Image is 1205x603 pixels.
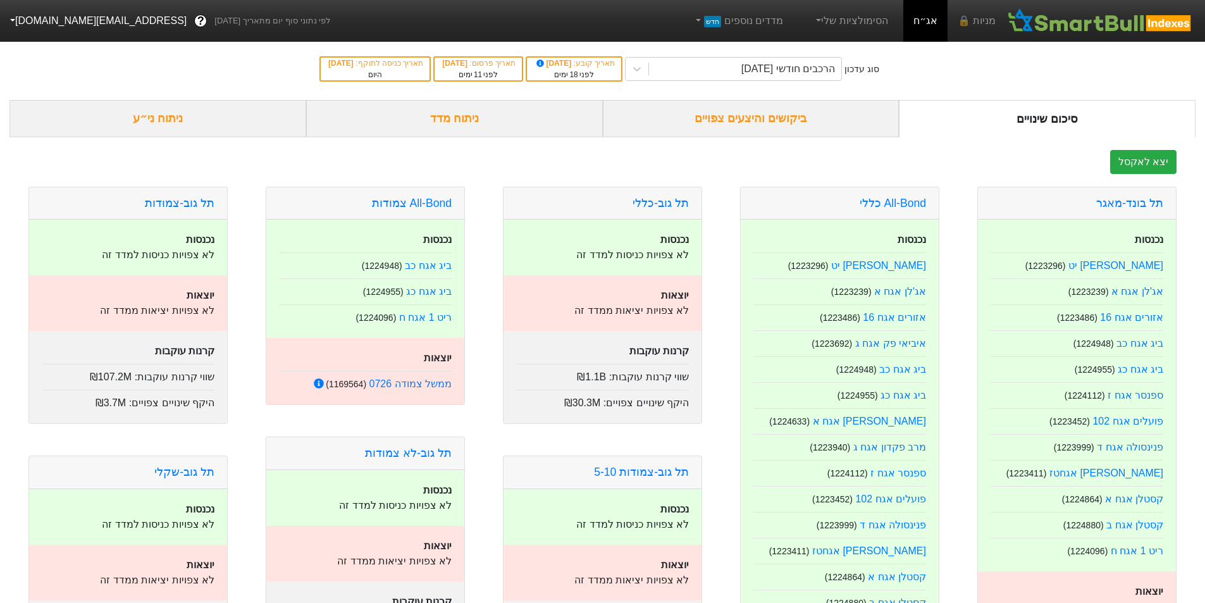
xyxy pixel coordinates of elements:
strong: קרנות עוקבות [629,345,689,356]
small: ( 1224096 ) [355,313,396,323]
a: [PERSON_NAME] אגחטז [1049,468,1163,478]
small: ( 1224096 ) [1067,546,1108,556]
a: All-Bond צמודות [372,197,452,209]
a: מדדים נוספיםחדש [688,8,788,34]
small: ( 1224633 ) [769,416,810,426]
a: תל גוב-צמודות [145,197,214,209]
small: ( 1224955 ) [837,390,878,401]
small: ( 1224955 ) [1075,364,1115,375]
small: ( 1224948 ) [1073,339,1114,349]
div: תאריך פרסום : [441,58,516,69]
strong: יוצאות [424,352,452,363]
small: ( 1223692 ) [812,339,852,349]
p: לא צפויות יציאות ממדד זה [516,573,689,588]
p: לא צפויות כניסות למדד זה [42,247,214,263]
small: ( 1224948 ) [362,261,402,271]
div: תאריך קובע : [533,58,615,69]
a: אזורים אגח 16 [863,312,926,323]
a: מרב פקדון אגח ג [853,442,926,452]
img: SmartBull [1006,8,1195,34]
a: פועלים אגח 102 [1092,416,1163,426]
a: פועלים אגח 102 [855,494,926,504]
a: קסטלן אגח ב [1106,519,1163,530]
strong: נכנסות [660,504,689,514]
div: הרכבים חודשי [DATE] [741,61,835,77]
div: ביקושים והיצעים צפויים [603,100,899,137]
a: All-Bond כללי [860,197,926,209]
div: סוג עדכון [844,63,879,76]
a: תל גוב-צמודות 5-10 [594,466,689,478]
button: יצא לאקסל [1110,150,1177,174]
small: ( 1224955 ) [363,287,404,297]
div: שווי קרנות עוקבות : [42,364,214,385]
a: [PERSON_NAME] יט [831,260,926,271]
div: לפני ימים [441,69,516,80]
span: ₪30.3M [564,397,600,408]
small: ( 1223239 ) [1068,287,1109,297]
span: ₪3.7M [96,397,127,408]
div: תאריך כניסה לתוקף : [327,58,423,69]
a: ביג אגח כב [1116,338,1163,349]
a: קסטלן אגח א [868,571,926,582]
a: פנינסולה אגח ד [1097,442,1163,452]
p: לא צפויות יציאות ממדד זה [42,303,214,318]
strong: יוצאות [661,559,689,570]
a: ביג אגח כב [405,260,452,271]
a: פנינסולה אגח ד [860,519,926,530]
span: [DATE] [328,59,355,68]
small: ( 1223452 ) [812,494,853,504]
a: אזורים אגח 16 [1100,312,1163,323]
a: ביג אגח כג [1118,364,1163,375]
div: היקף שינויים צפויים : [516,390,689,411]
span: 11 [474,70,482,79]
span: ₪1.1B [577,371,606,382]
div: ניתוח מדד [306,100,603,137]
span: 18 [569,70,578,79]
small: ( 1223452 ) [1049,416,1090,426]
a: קסטלן אגח א [1105,494,1163,504]
p: לא צפויות כניסות למדד זה [516,517,689,532]
div: לפני ימים [533,69,615,80]
strong: נכנסות [423,234,452,245]
small: ( 1224948 ) [836,364,877,375]
strong: יוצאות [187,559,214,570]
a: תל גוב-כללי [633,197,689,209]
strong: נכנסות [186,504,214,514]
strong: נכנסות [186,234,214,245]
strong: נכנסות [423,485,452,495]
small: ( 1223411 ) [769,546,810,556]
p: לא צפויות כניסות למדד זה [279,498,452,513]
a: [PERSON_NAME] אגח א [813,416,927,426]
div: שווי קרנות עוקבות : [516,364,689,385]
span: ₪107.2M [90,371,132,382]
span: לפי נתוני סוף יום מתאריך [DATE] [214,15,330,27]
small: ( 1223296 ) [788,261,829,271]
a: ספנסר אגח ז [870,468,926,478]
strong: יוצאות [424,540,452,551]
span: [DATE] [535,59,574,68]
small: ( 1223999 ) [817,520,857,530]
small: ( 1223940 ) [810,442,850,452]
strong: יוצאות [1135,586,1163,597]
a: אג'לן אגח א [1111,286,1163,297]
a: ביג אגח כב [879,364,926,375]
small: ( 1169564 ) [326,379,366,389]
a: אג'לן אגח א [874,286,926,297]
p: לא צפויות כניסות למדד זה [42,517,214,532]
a: ביג אגח כג [881,390,926,401]
div: ניתוח ני״ע [9,100,306,137]
div: סיכום שינויים [899,100,1196,137]
small: ( 1223486 ) [1057,313,1097,323]
span: היום [368,70,382,79]
small: ( 1224864 ) [825,572,865,582]
a: [PERSON_NAME] אגחטז [812,545,926,556]
small: ( 1224880 ) [1063,520,1104,530]
p: לא צפויות כניסות למדד זה [516,247,689,263]
small: ( 1223239 ) [831,287,872,297]
strong: נכנסות [898,234,926,245]
a: ריט 1 אגח ח [1111,545,1163,556]
a: תל בונד-מאגר [1096,197,1163,209]
small: ( 1224112 ) [1065,390,1105,401]
strong: יוצאות [661,290,689,301]
strong: נכנסות [1135,234,1163,245]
